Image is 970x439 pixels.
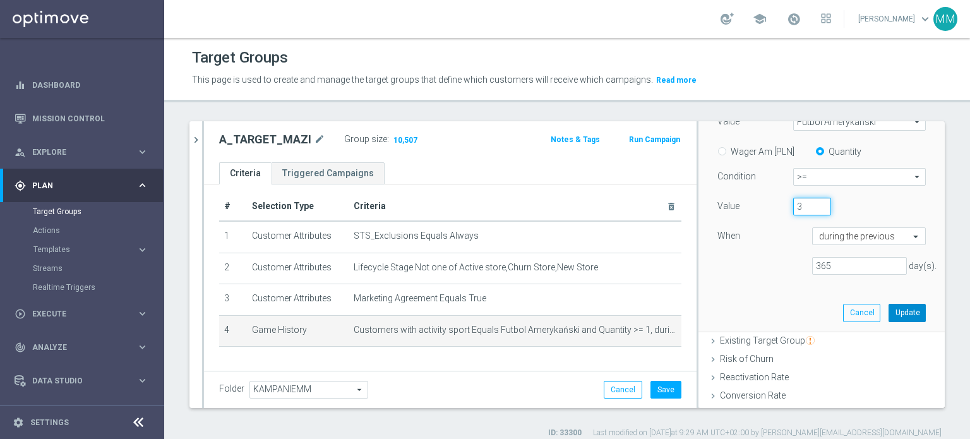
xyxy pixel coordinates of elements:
[15,147,136,158] div: Explore
[219,132,311,147] h2: A_TARGET_MAZI
[604,381,642,399] button: Cancel
[219,192,247,221] th: #
[32,68,148,102] a: Dashboard
[33,263,131,274] a: Streams
[219,383,244,394] label: Folder
[14,181,149,191] button: gps_fixed Plan keyboard_arrow_right
[136,244,148,256] i: keyboard_arrow_right
[15,342,136,353] div: Analyze
[136,341,148,353] i: keyboard_arrow_right
[32,182,136,189] span: Plan
[720,390,786,400] span: Conversion Rate
[32,397,132,431] a: Optibot
[933,7,957,31] div: MM
[15,180,136,191] div: Plan
[392,135,419,147] span: 10,507
[15,180,26,191] i: gps_fixed
[717,171,756,182] label: Condition
[14,342,149,352] button: track_changes Analyze keyboard_arrow_right
[190,134,202,146] i: chevron_right
[628,133,681,147] button: Run Campaign
[247,221,349,253] td: Customer Attributes
[889,304,926,322] button: Update
[33,207,131,217] a: Target Groups
[15,80,26,91] i: equalizer
[192,75,653,85] span: This page is used to create and manage the target groups that define which customers will receive...
[32,344,136,351] span: Analyze
[14,114,149,124] button: Mission Control
[33,246,136,253] div: Templates
[15,308,136,320] div: Execute
[717,230,740,241] label: When
[829,146,861,157] label: Quantity
[354,231,479,241] span: STS_Exclusions Equals Always
[33,282,131,292] a: Realtime Triggers
[15,375,136,387] div: Data Studio
[720,335,815,346] span: Existing Target Group
[219,253,247,284] td: 2
[15,308,26,320] i: play_circle_outline
[136,179,148,191] i: keyboard_arrow_right
[33,246,124,253] span: Templates
[354,201,386,211] span: Criteria
[32,377,136,385] span: Data Studio
[247,253,349,284] td: Customer Attributes
[15,147,26,158] i: person_search
[13,417,24,428] i: settings
[812,227,926,245] ng-select: during the previous
[14,80,149,90] button: equalizer Dashboard
[15,68,148,102] div: Dashboard
[666,201,676,212] i: delete_forever
[247,192,349,221] th: Selection Type
[33,278,163,297] div: Realtime Triggers
[33,259,163,278] div: Streams
[247,284,349,316] td: Customer Attributes
[655,73,698,87] button: Read more
[33,221,163,240] div: Actions
[857,9,933,28] a: [PERSON_NAME]keyboard_arrow_down
[15,102,148,135] div: Mission Control
[14,309,149,319] button: play_circle_outline Execute keyboard_arrow_right
[219,284,247,316] td: 3
[731,146,794,157] label: Wager Am [PLN]
[14,147,149,157] button: person_search Explore keyboard_arrow_right
[717,200,739,212] label: Value
[909,261,937,271] span: day(s).
[717,116,739,127] label: Value
[247,315,349,347] td: Game History
[314,132,325,147] i: mode_edit
[354,262,598,273] span: Lifecycle Stage Not one of Active store,Churn Store,New Store
[650,381,681,399] button: Save
[136,146,148,158] i: keyboard_arrow_right
[354,325,676,335] span: Customers with activity sport Equals Futbol Amerykański and Quantity >= 1, during the previous 36...
[344,134,387,145] label: Group size
[30,419,69,426] a: Settings
[33,244,149,255] button: Templates keyboard_arrow_right
[136,308,148,320] i: keyboard_arrow_right
[14,376,149,386] button: Data Studio keyboard_arrow_right
[33,226,131,236] a: Actions
[15,342,26,353] i: track_changes
[720,354,774,364] span: Risk of Churn
[354,293,486,304] span: Marketing Agreement Equals True
[189,121,202,159] button: chevron_right
[219,162,272,184] a: Criteria
[15,397,148,431] div: Optibot
[32,310,136,318] span: Execute
[272,162,385,184] a: Triggered Campaigns
[753,12,767,26] span: school
[549,133,601,147] button: Notes & Tags
[219,221,247,253] td: 1
[843,304,880,322] button: Cancel
[548,428,582,438] label: ID: 33300
[33,202,163,221] div: Target Groups
[219,315,247,347] td: 4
